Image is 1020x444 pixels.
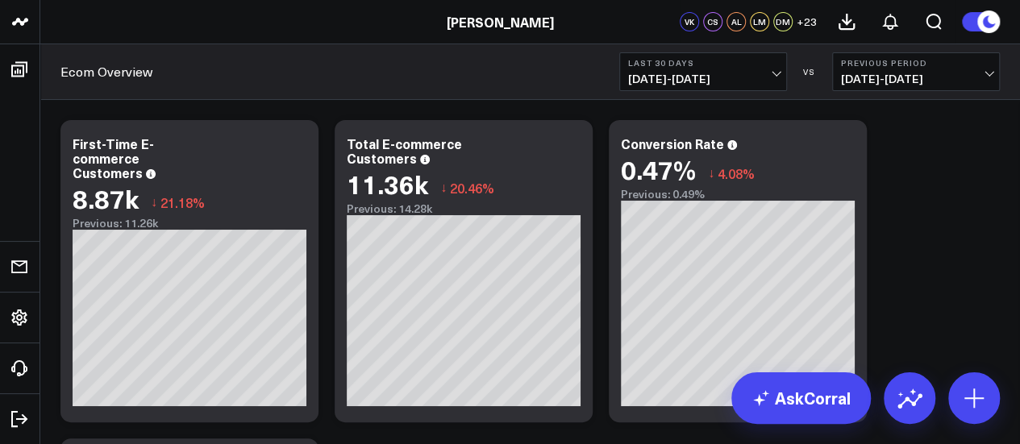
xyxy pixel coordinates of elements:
div: Previous: 14.28k [347,202,581,215]
button: Previous Period[DATE]-[DATE] [832,52,1000,91]
div: Previous: 11.26k [73,217,306,230]
span: + 23 [797,16,817,27]
a: [PERSON_NAME] [447,13,554,31]
div: 11.36k [347,169,428,198]
span: ↓ [151,192,157,213]
div: Previous: 0.49% [621,188,855,201]
div: AL [726,12,746,31]
div: First-Time E-commerce Customers [73,135,154,181]
div: Conversion Rate [621,135,724,152]
span: 21.18% [160,193,205,211]
div: 0.47% [621,155,696,184]
div: CS [703,12,722,31]
span: [DATE] - [DATE] [628,73,778,85]
div: Total E-commerce Customers [347,135,462,167]
button: +23 [797,12,817,31]
b: Previous Period [841,58,991,68]
div: VK [680,12,699,31]
a: Ecom Overview [60,63,152,81]
span: ↓ [440,177,447,198]
div: 8.87k [73,184,139,213]
div: DM [773,12,793,31]
div: LM [750,12,769,31]
span: 20.46% [450,179,494,197]
b: Last 30 Days [628,58,778,68]
span: [DATE] - [DATE] [841,73,991,85]
div: VS [795,67,824,77]
button: Last 30 Days[DATE]-[DATE] [619,52,787,91]
a: AskCorral [731,372,871,424]
span: ↓ [708,163,714,184]
span: 4.08% [718,164,755,182]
